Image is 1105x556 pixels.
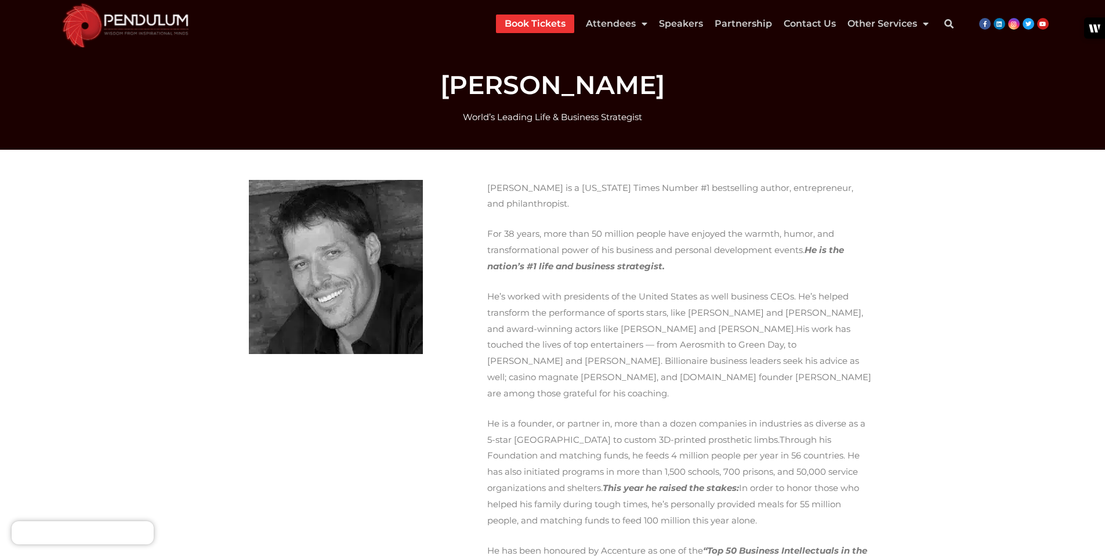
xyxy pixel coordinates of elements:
[12,521,154,544] iframe: Brevo live chat
[937,12,961,35] div: Search
[228,109,878,125] div: World’s Leading Life & Business Strategist
[505,15,566,33] a: Book Tickets
[487,244,844,272] strong: He is the nation’s #1 life and business strategist.
[487,482,859,526] span: In order to honor those who helped his family during tough times, he’s personally provided meals ...
[847,15,929,33] a: Other Services
[603,482,739,493] strong: This year he raised the stakes:
[487,323,871,399] span: His work has touched the lives of top entertainers — from Aerosmith to Green Day, to [PERSON_NAME...
[715,15,772,33] a: Partnership
[487,291,863,334] span: He’s worked with presidents of the United States as well business CEOs. He’s helped transform the...
[659,15,703,33] a: Speakers
[228,72,878,98] h1: [PERSON_NAME]
[487,545,703,556] span: He has been honoured by Accenture as one of the
[487,418,865,445] span: He is a founder, or partner in, more than a dozen companies in industries as diverse as a 5-star ...
[586,15,647,33] a: Attendees
[487,180,872,212] p: [PERSON_NAME] is a [US_STATE] Times Number #1 bestselling author, entrepreneur, and philanthropist.
[496,15,929,33] nav: Menu
[487,228,834,255] span: For 38 years, more than 50 million people have enjoyed the warmth, humor, and transformational po...
[784,15,836,33] a: Contact Us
